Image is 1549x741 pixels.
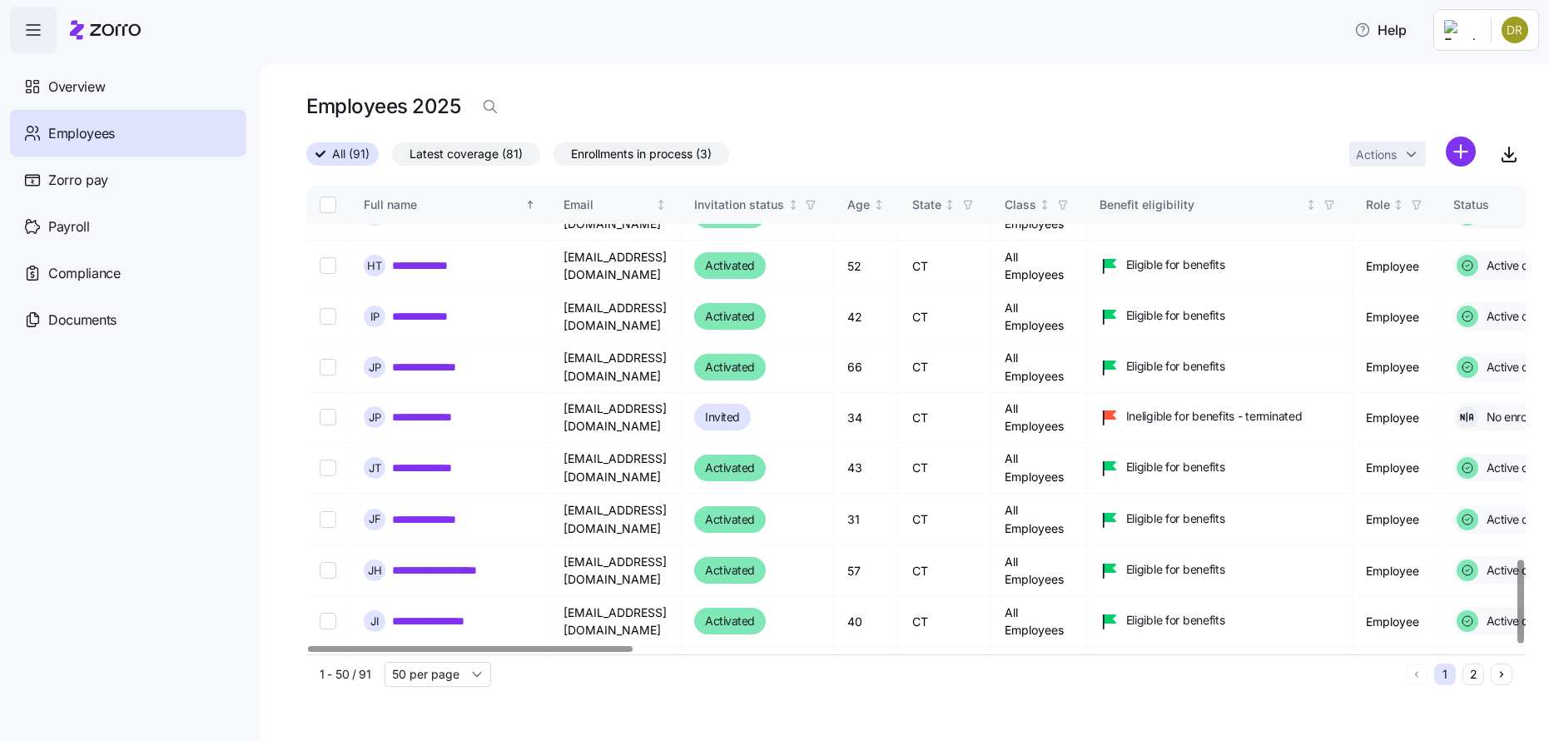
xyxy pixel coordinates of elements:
[899,443,991,494] td: CT
[681,186,834,224] th: Invitation statusNot sorted
[320,308,336,325] input: Select record 40
[1353,241,1440,291] td: Employee
[847,196,870,214] div: Age
[10,63,246,110] a: Overview
[1354,20,1407,40] span: Help
[873,199,885,211] div: Not sorted
[48,123,115,144] span: Employees
[1502,17,1528,43] img: 40ad116dccb5d6d3fab9fdf429a224e6
[705,560,755,580] span: Activated
[48,77,105,97] span: Overview
[369,463,381,474] span: J T
[1393,199,1404,211] div: Not sorted
[834,291,899,342] td: 42
[1305,199,1317,211] div: Not sorted
[1126,307,1225,324] span: Eligible for benefits
[369,362,381,373] span: J P
[48,216,90,237] span: Payroll
[899,545,991,596] td: CT
[10,203,246,250] a: Payroll
[10,296,246,343] a: Documents
[48,263,121,284] span: Compliance
[550,596,681,647] td: [EMAIL_ADDRESS][DOMAIN_NAME]
[367,261,382,271] span: H T
[834,545,899,596] td: 57
[899,291,991,342] td: CT
[1126,358,1225,375] span: Eligible for benefits
[655,199,667,211] div: Not sorted
[306,93,460,119] h1: Employees 2025
[991,186,1086,224] th: ClassNot sorted
[694,196,784,214] div: Invitation status
[991,443,1086,494] td: All Employees
[1126,459,1225,475] span: Eligible for benefits
[563,196,653,214] div: Email
[1491,664,1512,685] button: Next page
[320,409,336,425] input: Select record 42
[350,186,550,224] th: Full nameSorted ascending
[912,196,941,214] div: State
[991,494,1086,545] td: All Employees
[705,256,755,276] span: Activated
[10,157,246,203] a: Zorro pay
[705,407,740,427] span: Invited
[1462,664,1484,685] button: 2
[550,393,681,443] td: [EMAIL_ADDRESS][DOMAIN_NAME]
[320,562,336,579] input: Select record 45
[899,393,991,443] td: CT
[1353,393,1440,443] td: Employee
[1005,196,1036,214] div: Class
[834,494,899,545] td: 31
[550,241,681,291] td: [EMAIL_ADDRESS][DOMAIN_NAME]
[369,514,381,525] span: J F
[370,311,380,322] span: I P
[368,565,382,576] span: J H
[834,393,899,443] td: 34
[320,257,336,274] input: Select record 39
[48,170,108,191] span: Zorro pay
[1353,291,1440,342] td: Employee
[1353,342,1440,392] td: Employee
[550,342,681,392] td: [EMAIL_ADDRESS][DOMAIN_NAME]
[991,291,1086,342] td: All Employees
[1126,510,1225,527] span: Eligible for benefits
[550,494,681,545] td: [EMAIL_ADDRESS][DOMAIN_NAME]
[1100,196,1303,214] div: Benefit eligibility
[550,186,681,224] th: EmailNot sorted
[364,196,522,214] div: Full name
[10,110,246,157] a: Employees
[1341,13,1420,47] button: Help
[899,342,991,392] td: CT
[1353,596,1440,647] td: Employee
[1356,149,1397,161] span: Actions
[991,342,1086,392] td: All Employees
[10,250,246,296] a: Compliance
[1353,186,1440,224] th: RoleNot sorted
[320,613,336,629] input: Select record 46
[1353,494,1440,545] td: Employee
[550,291,681,342] td: [EMAIL_ADDRESS][DOMAIN_NAME]
[991,545,1086,596] td: All Employees
[550,443,681,494] td: [EMAIL_ADDRESS][DOMAIN_NAME]
[369,412,381,423] span: J P
[320,511,336,528] input: Select record 44
[834,186,899,224] th: AgeNot sorted
[1126,561,1225,578] span: Eligible for benefits
[834,241,899,291] td: 52
[1444,20,1477,40] img: Employer logo
[332,143,370,165] span: All (91)
[899,241,991,291] td: CT
[1353,545,1440,596] td: Employee
[320,460,336,476] input: Select record 43
[1446,137,1476,167] svg: add icon
[787,199,799,211] div: Not sorted
[1434,664,1456,685] button: 1
[48,310,117,331] span: Documents
[1366,196,1390,214] div: Role
[834,443,899,494] td: 43
[1353,443,1440,494] td: Employee
[991,596,1086,647] td: All Employees
[834,342,899,392] td: 66
[1349,142,1426,167] button: Actions
[320,196,336,213] input: Select all records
